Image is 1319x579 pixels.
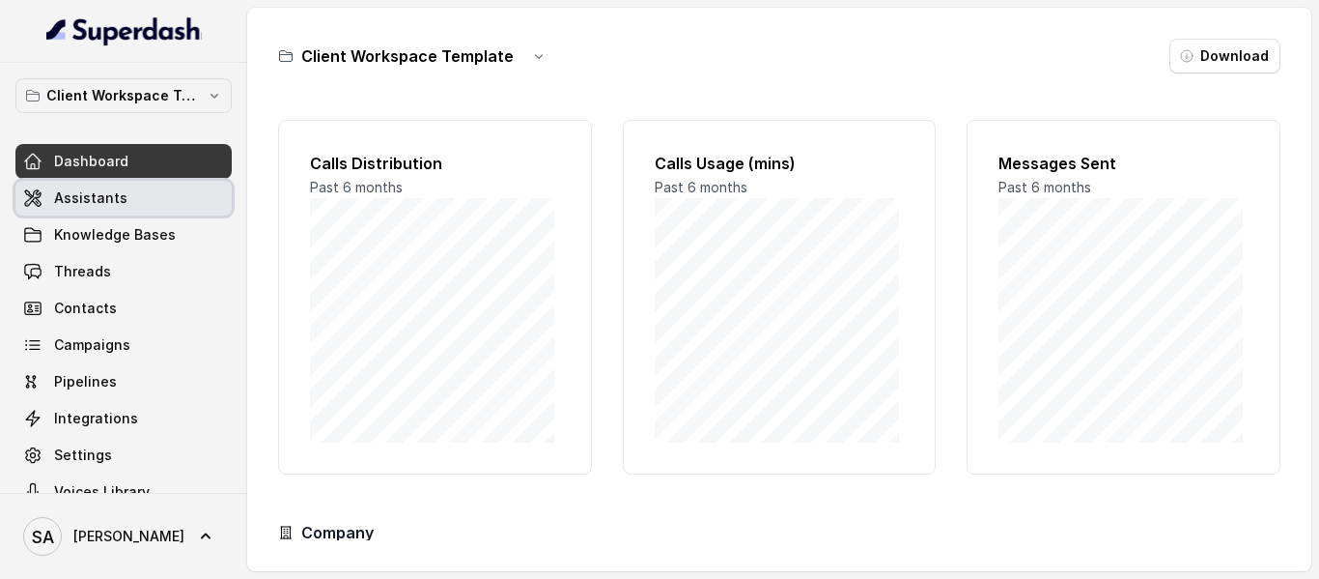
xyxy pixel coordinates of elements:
text: SA [32,527,54,547]
a: Dashboard [15,144,232,179]
h3: Client Workspace Template [301,44,514,68]
a: Campaigns [15,328,232,362]
span: Integrations [54,409,138,428]
a: Knowledge Bases [15,217,232,252]
a: Integrations [15,401,232,436]
a: Threads [15,254,232,289]
a: Settings [15,438,232,473]
span: Past 6 months [655,179,747,195]
p: Client Workspace Template [46,84,201,107]
span: Knowledge Bases [54,225,176,245]
span: Voices Library [54,482,150,502]
span: Assistants [54,188,127,208]
img: light.svg [46,15,202,46]
span: Threads [54,262,111,281]
button: Download [1169,39,1280,73]
a: [PERSON_NAME] [15,509,232,564]
a: Assistants [15,181,232,216]
span: Settings [54,446,112,465]
span: Campaigns [54,335,130,355]
span: Pipelines [54,372,117,391]
a: Voices Library [15,475,232,509]
span: Contacts [54,299,117,318]
button: Client Workspace Template [15,78,232,113]
h2: Calls Distribution [310,152,560,175]
span: Dashboard [54,152,128,171]
a: Contacts [15,291,232,326]
span: Past 6 months [998,179,1091,195]
span: Past 6 months [310,179,403,195]
h2: Messages Sent [998,152,1249,175]
span: [PERSON_NAME] [73,527,184,546]
a: Pipelines [15,364,232,399]
h2: Calls Usage (mins) [655,152,905,175]
h3: Company [301,521,374,544]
